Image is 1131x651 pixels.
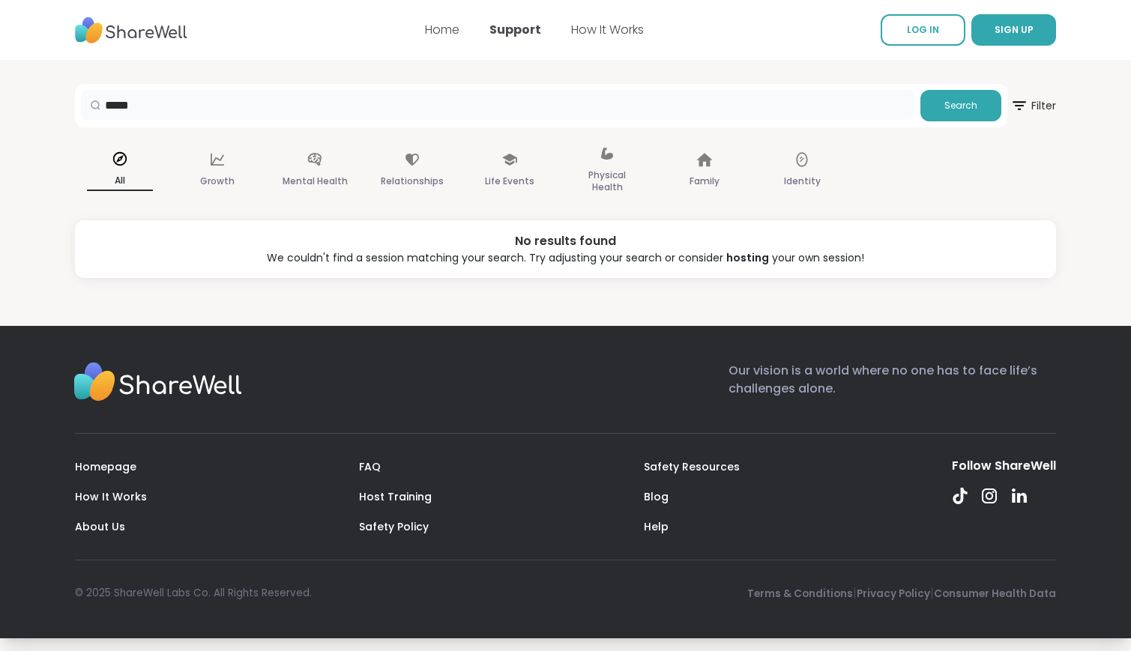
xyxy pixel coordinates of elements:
[644,519,669,534] a: Help
[75,489,147,504] a: How It Works
[359,489,432,504] a: Host Training
[920,90,1001,121] button: Search
[200,172,235,190] p: Growth
[907,23,939,36] span: LOG IN
[1010,84,1056,127] button: Filter
[644,459,740,474] a: Safety Resources
[359,519,429,534] a: Safety Policy
[381,172,444,190] p: Relationships
[881,14,965,46] a: LOG IN
[784,172,821,190] p: Identity
[485,172,534,190] p: Life Events
[75,519,125,534] a: About Us
[995,23,1034,36] span: SIGN UP
[747,587,853,601] a: Terms & Conditions
[857,587,930,601] a: Privacy Policy
[853,584,857,602] span: |
[283,172,348,190] p: Mental Health
[75,10,187,51] img: ShareWell Nav Logo
[1010,88,1056,124] span: Filter
[87,172,153,191] p: All
[944,99,977,112] span: Search
[87,232,1044,250] div: No results found
[75,459,136,474] a: Homepage
[73,362,242,405] img: Sharewell
[726,250,769,265] a: hosting
[425,21,459,38] a: Home
[952,458,1056,474] div: Follow ShareWell
[489,21,541,38] a: Support
[571,21,644,38] a: How It Works
[75,586,312,601] div: © 2025 ShareWell Labs Co. All Rights Reserved.
[359,459,381,474] a: FAQ
[87,250,1044,266] div: We couldn't find a session matching your search. Try adjusting your search or consider your own s...
[690,172,720,190] p: Family
[574,166,640,196] p: Physical Health
[729,362,1056,409] p: Our vision is a world where no one has to face life’s challenges alone.
[644,489,669,504] a: Blog
[934,587,1056,601] a: Consumer Health Data
[930,584,934,602] span: |
[971,14,1056,46] button: SIGN UP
